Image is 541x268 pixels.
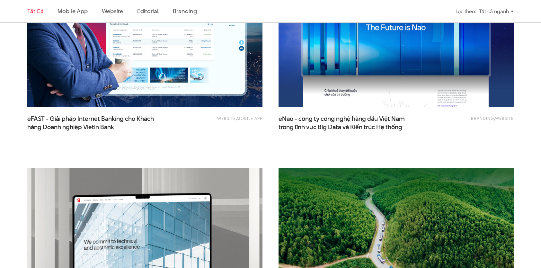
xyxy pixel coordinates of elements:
[217,115,236,121] a: Website
[456,6,476,17] div: Lọc theo:
[27,123,114,131] span: hàng Doanh nghiệp Vietin Bank
[137,7,159,15] a: Editorial
[479,6,514,17] div: Tất cả ngành
[279,115,407,131] span: eNao - công ty công nghệ hàng đầu Việt Nam
[27,7,43,15] a: Tất cả
[27,115,156,131] span: eFAST - Giải pháp Internet Banking cho Khách
[173,7,197,15] a: Branding
[58,7,87,15] a: Mobile app
[420,115,514,128] div: ,
[279,115,407,131] a: eNao - công ty công nghệ hàng đầu Việt Namtrong lĩnh vực Big Data và Kiến trúc Hệ thống
[495,115,514,121] a: Website
[168,115,262,128] div: ,
[471,115,494,121] a: Branding
[102,7,123,15] a: Website
[27,115,156,131] a: eFAST - Giải pháp Internet Banking cho Kháchhàng Doanh nghiệp Vietin Bank
[237,115,262,121] a: Mobile app
[279,123,402,131] span: trong lĩnh vực Big Data và Kiến trúc Hệ thống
